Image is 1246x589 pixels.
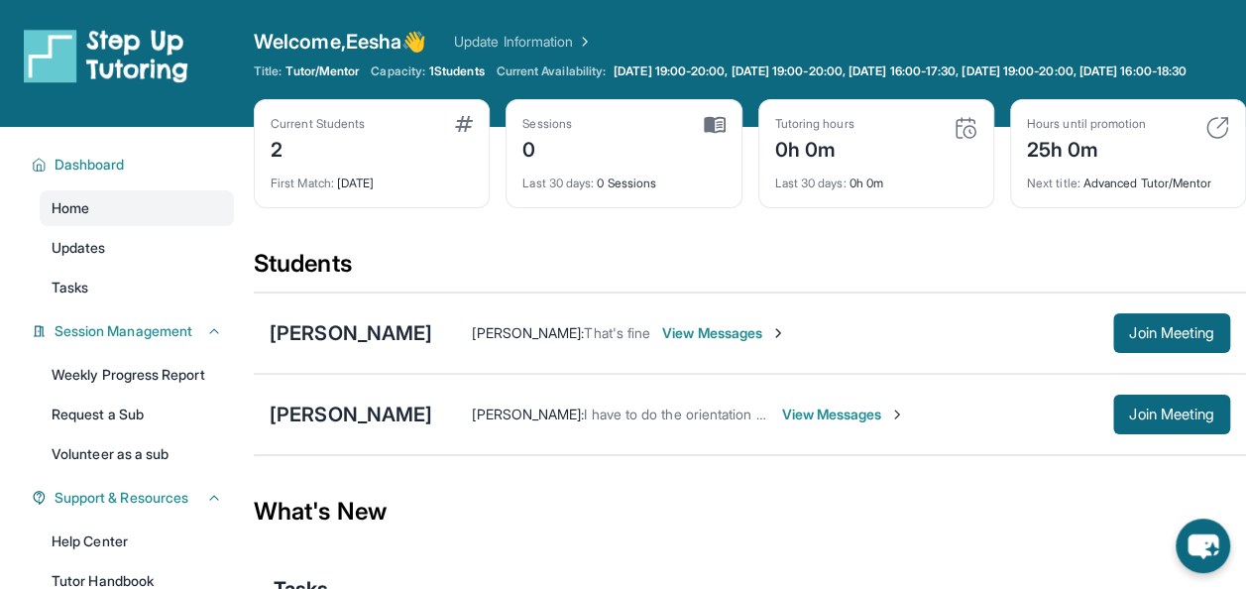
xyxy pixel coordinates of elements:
[522,164,725,191] div: 0 Sessions
[662,323,786,343] span: View Messages
[573,32,593,52] img: Chevron Right
[271,164,473,191] div: [DATE]
[1027,116,1146,132] div: Hours until promotion
[1027,164,1229,191] div: Advanced Tutor/Mentor
[47,155,222,175] button: Dashboard
[254,28,426,56] span: Welcome, Eesha 👋
[522,132,572,164] div: 0
[52,238,106,258] span: Updates
[40,270,234,305] a: Tasks
[1113,313,1230,353] button: Join Meeting
[40,524,234,559] a: Help Center
[40,436,234,472] a: Volunteer as a sub
[254,468,1246,555] div: What's New
[614,63,1187,79] span: [DATE] 19:00-20:00, [DATE] 19:00-20:00, [DATE] 16:00-17:30, [DATE] 19:00-20:00, [DATE] 16:00-18:30
[40,357,234,393] a: Weekly Progress Report
[775,116,854,132] div: Tutoring hours
[775,132,854,164] div: 0h 0m
[472,406,584,422] span: [PERSON_NAME] :
[55,155,125,175] span: Dashboard
[522,116,572,132] div: Sessions
[775,164,977,191] div: 0h 0m
[775,176,847,190] span: Last 30 days :
[610,63,1190,79] a: [DATE] 19:00-20:00, [DATE] 19:00-20:00, [DATE] 16:00-17:30, [DATE] 19:00-20:00, [DATE] 16:00-18:30
[55,488,188,508] span: Support & Resources
[1205,116,1229,140] img: card
[522,176,594,190] span: Last 30 days :
[271,116,365,132] div: Current Students
[1027,176,1080,190] span: Next title :
[584,324,650,341] span: That's fine
[40,230,234,266] a: Updates
[1176,519,1230,573] button: chat-button
[1129,409,1214,420] span: Join Meeting
[455,116,473,132] img: card
[1027,132,1146,164] div: 25h 0m
[781,405,905,424] span: View Messages
[497,63,606,79] span: Current Availability:
[584,406,1044,422] span: I have to do the orientation but the parent is asking me if i can do [DATE]?
[47,488,222,508] button: Support & Resources
[40,190,234,226] a: Home
[889,407,905,422] img: Chevron-Right
[254,248,1246,292] div: Students
[285,63,359,79] span: Tutor/Mentor
[52,278,88,297] span: Tasks
[271,176,334,190] span: First Match :
[254,63,282,79] span: Title:
[371,63,425,79] span: Capacity:
[270,319,432,347] div: [PERSON_NAME]
[55,321,192,341] span: Session Management
[271,132,365,164] div: 2
[52,198,89,218] span: Home
[47,321,222,341] button: Session Management
[704,116,726,134] img: card
[770,325,786,341] img: Chevron-Right
[429,63,485,79] span: 1 Students
[1129,327,1214,339] span: Join Meeting
[454,32,593,52] a: Update Information
[1113,395,1230,434] button: Join Meeting
[954,116,977,140] img: card
[270,401,432,428] div: [PERSON_NAME]
[40,397,234,432] a: Request a Sub
[24,28,188,83] img: logo
[472,324,584,341] span: [PERSON_NAME] :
